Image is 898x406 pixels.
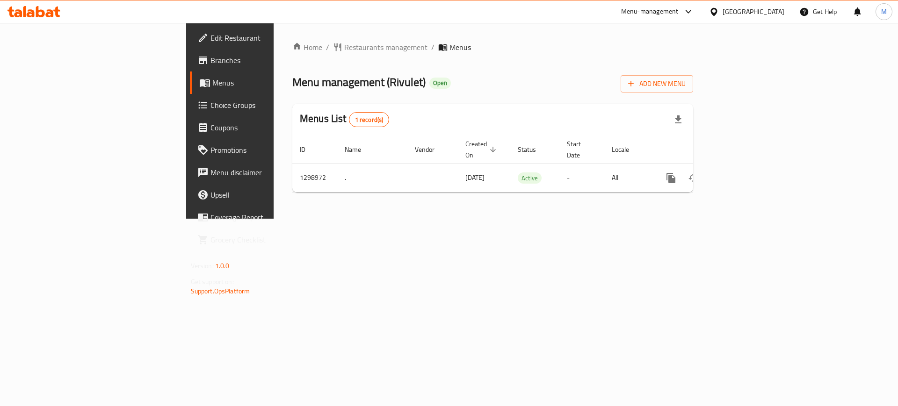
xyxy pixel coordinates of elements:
[349,115,389,124] span: 1 record(s)
[429,79,451,87] span: Open
[190,206,336,228] a: Coverage Report
[344,42,427,53] span: Restaurants management
[210,32,329,43] span: Edit Restaurant
[518,173,542,184] span: Active
[429,78,451,89] div: Open
[449,42,471,53] span: Menus
[628,78,686,90] span: Add New Menu
[652,135,757,164] th: Actions
[667,108,689,131] div: Export file
[345,144,373,155] span: Name
[431,42,435,53] li: /
[300,144,318,155] span: ID
[300,112,389,127] h2: Menus List
[210,122,329,133] span: Coupons
[210,100,329,111] span: Choice Groups
[210,144,329,156] span: Promotions
[612,144,641,155] span: Locale
[292,135,757,192] table: enhanced table
[190,94,336,116] a: Choice Groups
[621,6,679,17] div: Menu-management
[518,144,548,155] span: Status
[190,161,336,184] a: Menu disclaimer
[349,112,390,127] div: Total records count
[415,144,447,155] span: Vendor
[660,167,682,189] button: more
[292,71,426,93] span: Menu management ( Rivulet )
[191,260,214,272] span: Version:
[210,189,329,200] span: Upsell
[190,71,336,94] a: Menus
[190,184,336,206] a: Upsell
[190,139,336,161] a: Promotions
[212,77,329,88] span: Menus
[559,164,604,192] td: -
[682,167,705,189] button: Change Status
[190,228,336,251] a: Grocery Checklist
[191,285,250,297] a: Support.OpsPlatform
[567,138,593,161] span: Start Date
[190,27,336,49] a: Edit Restaurant
[337,164,407,192] td: .
[190,116,336,139] a: Coupons
[881,7,887,17] span: M
[210,234,329,245] span: Grocery Checklist
[190,49,336,71] a: Branches
[465,171,485,184] span: [DATE]
[210,212,329,223] span: Coverage Report
[292,42,693,53] nav: breadcrumb
[621,75,693,93] button: Add New Menu
[465,138,499,161] span: Created On
[333,42,427,53] a: Restaurants management
[215,260,230,272] span: 1.0.0
[210,55,329,66] span: Branches
[604,164,652,192] td: All
[191,276,234,288] span: Get support on:
[210,167,329,178] span: Menu disclaimer
[723,7,784,17] div: [GEOGRAPHIC_DATA]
